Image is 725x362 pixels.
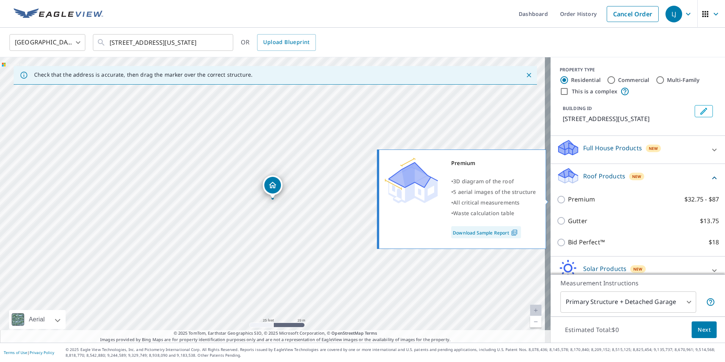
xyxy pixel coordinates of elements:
p: Solar Products [583,264,626,273]
p: Premium [568,195,595,204]
span: © 2025 TomTom, Earthstar Geographics SIO, © 2025 Microsoft Corporation, © [174,330,377,337]
span: 3D diagram of the roof [453,178,514,185]
a: Cancel Order [607,6,659,22]
span: New [632,173,642,179]
div: • [451,187,536,197]
p: | [4,350,54,355]
span: New [633,266,643,272]
p: $18 [709,238,719,247]
button: Edit building 1 [695,105,713,117]
a: Terms [365,330,377,336]
div: Roof ProductsNew [557,167,719,189]
img: Premium [385,158,438,203]
p: Full House Products [583,143,642,153]
p: Roof Products [583,172,625,181]
p: Check that the address is accurate, then drag the marker over the correct structure. [34,71,253,78]
span: Waste calculation table [453,209,514,217]
p: © 2025 Eagle View Technologies, Inc. and Pictometry International Corp. All Rights Reserved. Repo... [66,347,721,358]
p: Bid Perfect™ [568,238,605,247]
div: Primary Structure + Detached Garage [560,291,696,313]
a: Current Level 20, Zoom Out [530,316,541,327]
label: This is a complex [572,88,617,95]
a: OpenStreetMap [331,330,363,336]
input: Search by address or latitude-longitude [110,32,218,53]
div: • [451,197,536,208]
p: BUILDING ID [563,105,592,112]
label: Commercial [618,76,650,84]
label: Residential [571,76,601,84]
label: Multi-Family [667,76,700,84]
button: Next [692,321,717,338]
p: Gutter [568,216,587,226]
span: Your report will include the primary structure and a detached garage if one exists. [706,297,715,307]
p: $13.75 [700,216,719,226]
a: Terms of Use [4,350,27,355]
div: LJ [665,6,682,22]
div: Premium [451,158,536,168]
div: PROPERTY TYPE [560,66,716,73]
a: Current Level 20, Zoom In Disabled [530,305,541,316]
span: Upload Blueprint [263,38,309,47]
img: EV Logo [14,8,103,20]
span: All critical measurements [453,199,519,206]
p: $32.75 - $87 [684,195,719,204]
div: Aerial [9,310,66,329]
p: Measurement Instructions [560,279,715,288]
div: Aerial [27,310,47,329]
div: [GEOGRAPHIC_DATA] [9,32,85,53]
div: OR [241,34,316,51]
p: [STREET_ADDRESS][US_STATE] [563,114,692,123]
div: Solar ProductsNew [557,260,719,281]
span: Next [698,325,711,335]
span: 5 aerial images of the structure [453,188,536,195]
div: Dropped pin, building 1, Residential property, 2221 W Iowa Ave Chickasha, OK 73018 [263,175,282,199]
a: Privacy Policy [30,350,54,355]
div: Full House ProductsNew [557,139,719,161]
span: New [649,145,658,151]
p: Estimated Total: $0 [559,321,625,338]
a: Upload Blueprint [257,34,315,51]
a: Download Sample Report [451,226,521,238]
div: • [451,208,536,219]
button: Close [524,70,534,80]
img: Pdf Icon [509,229,519,236]
div: • [451,176,536,187]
